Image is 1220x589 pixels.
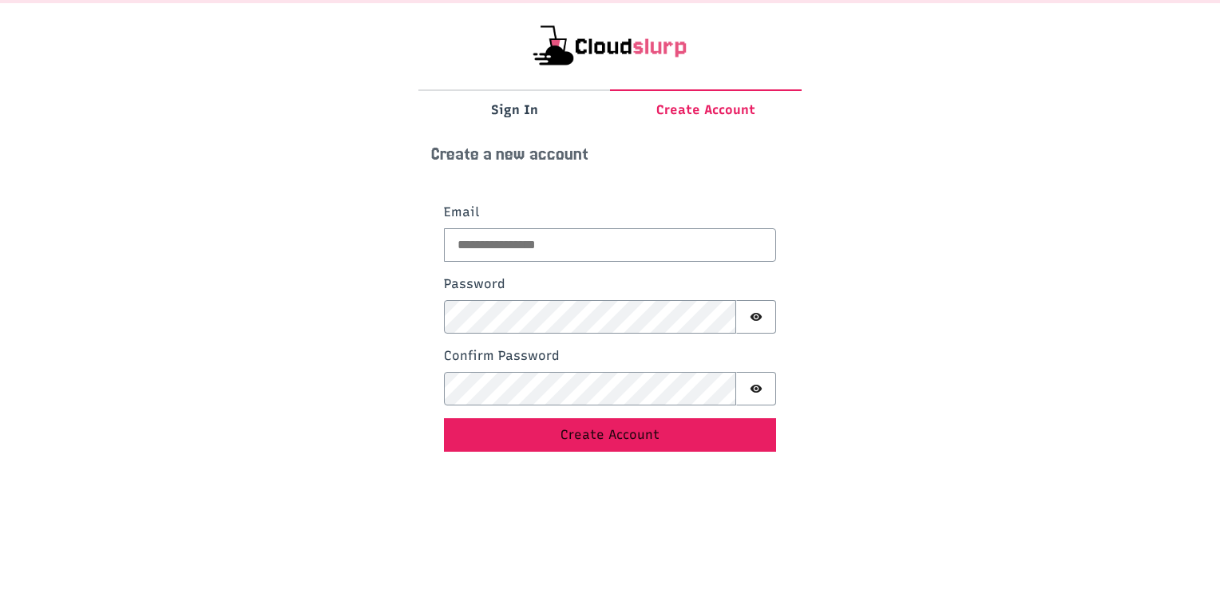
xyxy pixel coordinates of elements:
h1: Create a new account [431,142,789,168]
button: Show password [736,300,776,334]
button: Create Account [444,418,776,452]
label: Password [444,275,776,294]
img: cloudslurp-text.png [438,22,782,70]
label: Confirm Password [444,346,776,366]
button: Sign In [418,89,610,129]
label: Email [444,203,776,222]
button: Create Account [610,89,802,129]
a: Go to Landing Page [548,508,673,523]
button: Show password [736,372,776,405]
